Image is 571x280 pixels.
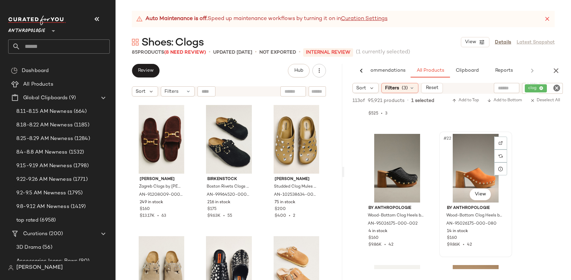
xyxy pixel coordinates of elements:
span: (56) [41,244,52,251]
span: View [474,192,486,197]
span: 216 in stock [207,199,230,206]
span: • [286,214,293,218]
span: (1 currently selected) [356,48,410,56]
span: AN-95026175-000-080 [446,221,497,227]
span: Boston Rivets Clogs by Birkenstock in Black, Women's, Size: 36, Leather/Metal/EVA at Anthropologie [207,184,250,190]
span: #22 [443,135,453,142]
span: $9.86K [447,243,460,247]
span: Add to Bottom [487,98,522,103]
span: [PERSON_NAME] [275,176,318,182]
span: • [407,98,409,104]
span: [PERSON_NAME] [140,176,183,182]
button: Deselect All [527,97,563,105]
span: AN-91208009-000-020 [139,192,183,198]
img: svg%3e [499,141,503,145]
span: • [155,214,161,218]
img: svg%3e [8,265,14,270]
span: (200) [48,230,63,238]
span: 8.11-8.15 AM Newness [16,108,72,116]
span: 8.18-8.22 AM Newness [16,121,73,129]
span: Filters [165,88,178,95]
span: Studded Clog Mules by [PERSON_NAME] in Beige, Women's, Size: 36, Rubber at Anthropologie [274,184,317,190]
span: 4 in stock [368,228,387,234]
button: Hub [288,64,310,77]
span: 113 of [352,97,365,104]
span: $160 [368,235,379,241]
span: Sort [356,85,366,92]
span: (8 Need Review) [164,50,206,55]
button: Reset [421,83,443,93]
span: AN-95026175-000-002 [368,221,418,227]
button: Add to Top [449,97,482,105]
span: Dashboard [22,67,49,75]
span: (664) [72,108,87,116]
span: (1798) [72,162,89,170]
span: 9.8-9.12 AM Newness [16,203,69,211]
a: Curation Settings [341,15,387,23]
span: • [299,48,300,56]
span: • [255,48,257,56]
span: Anthropologie [8,23,45,35]
button: Review [132,64,159,77]
p: Not Exported [259,49,296,56]
img: 99964520_001_b [202,105,256,174]
span: (1795) [66,189,83,197]
span: • [382,243,388,247]
span: Birkenstock [207,176,251,182]
span: Reports [495,68,513,73]
span: (3) [402,85,408,92]
button: View [461,37,489,47]
div: Speed up maintenance workflows by turning it on in [136,15,387,23]
span: • [460,243,467,247]
img: svg%3e [11,67,18,74]
span: top rated [16,216,38,224]
span: 14 in stock [447,228,468,234]
span: (1284) [73,135,90,143]
span: All Products [23,81,53,88]
span: 9.22-9.26 AM Newness [16,176,72,183]
button: Add to Bottom [484,97,525,105]
span: Curations [23,230,48,238]
span: $400 [275,214,286,218]
span: (6958) [38,216,56,224]
span: • [209,48,210,56]
span: (1185) [73,121,89,129]
span: Deselect All [530,98,560,103]
span: Reset [425,85,438,91]
span: (9) [68,94,75,102]
span: AI Recommendations [356,68,405,73]
span: 95,921 products [368,97,404,104]
img: 102538634_023_b [269,105,324,174]
span: All Products [416,68,444,73]
img: svg%3e [499,154,503,158]
span: 42 [388,243,394,247]
div: Products [132,49,206,56]
img: 91208009_020_b [134,105,189,174]
span: AN-102538634-000-023 [274,192,317,198]
span: 8.25-8.29 AM Newness [16,135,73,143]
span: 3 [385,111,387,116]
span: 2 [293,214,295,218]
span: 9.15-9.19 AM Newness [16,162,72,170]
span: By Anthropologie [447,205,504,211]
span: $175 [207,206,217,212]
span: Shoes: Clogs [141,36,204,50]
span: $9.86K [368,243,382,247]
span: [PERSON_NAME] [16,264,63,272]
span: View [465,39,476,45]
span: 249 in stock [140,199,163,206]
span: Clipboard [455,68,479,73]
p: updated [DATE] [213,49,252,56]
span: 8.4-8.8 AM Newness [16,148,68,156]
span: 1 selected [411,97,434,104]
span: Sort [136,88,145,95]
img: cfy_white_logo.C9jOOHJF.svg [8,16,66,25]
span: Review [138,68,154,73]
span: $13.17K [140,214,155,218]
span: (1419) [69,203,86,211]
span: $200 [275,206,286,212]
span: $160 [447,235,457,241]
span: Global Clipboards [23,94,68,102]
span: By Anthropologie [368,205,426,211]
span: Accessories Icons: Bows [16,257,77,265]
